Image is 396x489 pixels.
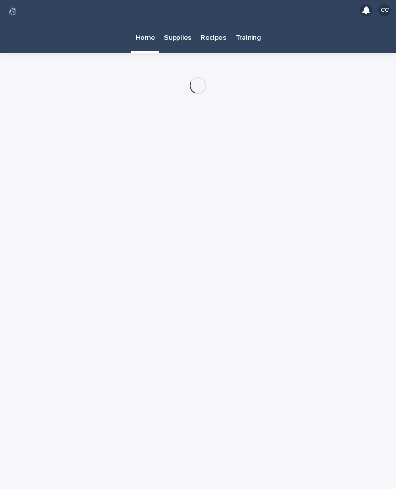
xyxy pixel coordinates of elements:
[6,4,20,17] img: 80hjoBaRqlyywVK24fQd
[378,4,391,16] div: CC
[196,21,231,53] a: Recipes
[159,21,196,53] a: Supplies
[231,21,266,53] a: Training
[164,21,191,42] p: Supplies
[236,21,261,42] p: Training
[131,21,160,51] a: Home
[136,21,155,42] p: Home
[201,21,226,42] p: Recipes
